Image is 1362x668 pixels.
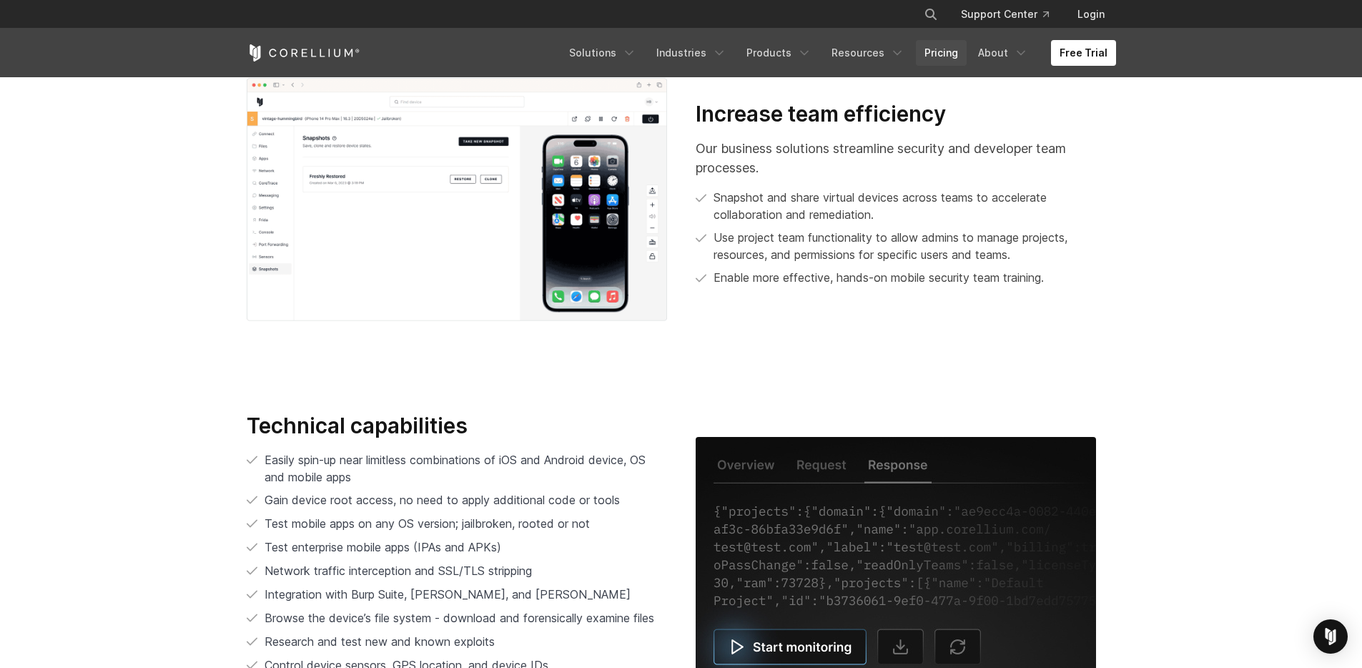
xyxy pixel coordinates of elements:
h3: Technical capabilities [247,413,667,440]
span: Integration with Burp Suite, [PERSON_NAME], and [PERSON_NAME] [265,587,631,601]
span: Easily spin-up near limitless combinations of iOS and Android device, OS and mobile apps [265,453,646,484]
a: Solutions [561,40,645,66]
a: About [969,40,1037,66]
a: Login [1066,1,1116,27]
p: Our business solutions streamline security and developer team processes. [696,139,1116,177]
p: Enable more effective, hands-on mobile security team training. [714,269,1044,286]
span: Network traffic interception and SSL/TLS stripping [265,564,532,578]
div: Navigation Menu [561,40,1116,66]
a: Pricing [916,40,967,66]
a: Support Center [949,1,1060,27]
img: Powerful built-in tools with iOS pentest [247,78,667,322]
span: Test mobile apps on any OS version; jailbroken, rooted or not [265,516,590,531]
span: Research and test new and known exploits [265,634,495,649]
span: Test enterprise mobile apps (IPAs and APKs) [265,540,501,554]
div: Open Intercom Messenger [1313,619,1348,654]
span: Browse the device’s file system - download and forensically examine files [265,609,654,627]
button: Search [918,1,944,27]
a: Resources [823,40,913,66]
p: Snapshot and share virtual devices across teams to accelerate collaboration and remediation. [714,189,1116,223]
a: Industries [648,40,735,66]
span: Gain device root access, no need to apply additional code or tools [265,493,620,507]
div: Navigation Menu [907,1,1116,27]
a: Free Trial [1051,40,1116,66]
h3: Increase team efficiency [696,101,1116,128]
a: Corellium Home [247,44,360,62]
p: Use project team functionality to allow admins to manage projects, resources, and permissions for... [714,229,1116,263]
a: Products [738,40,820,66]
